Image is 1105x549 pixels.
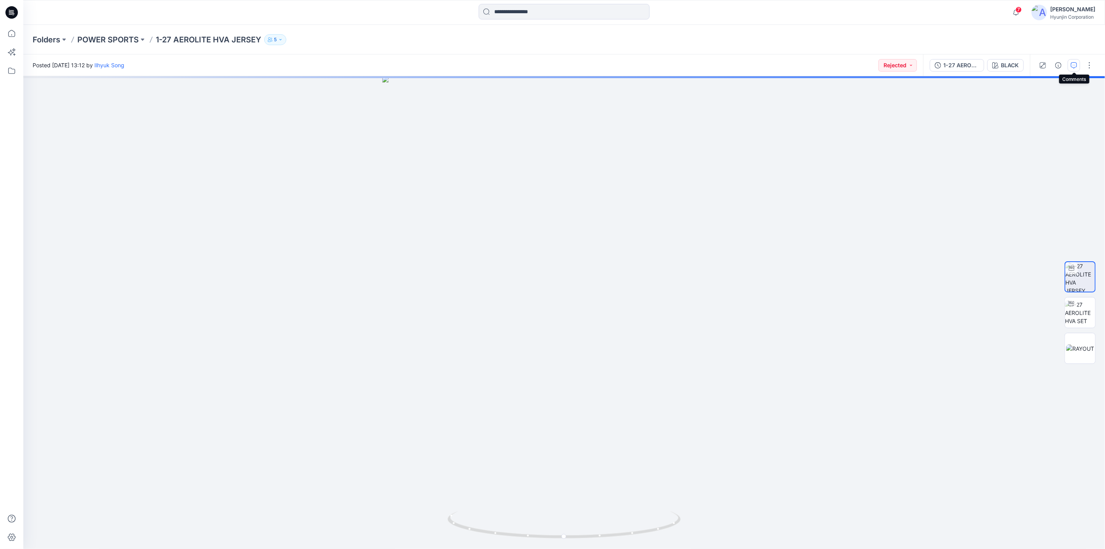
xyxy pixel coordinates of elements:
button: Details [1052,59,1065,72]
img: 1-27 AEROLITE HVA SET [1065,301,1095,325]
p: 1-27 AEROLITE HVA JERSEY [156,34,261,45]
div: BLACK [1001,61,1019,70]
p: 5 [274,35,277,44]
span: 7 [1016,7,1022,13]
img: RAYOUT [1066,344,1094,353]
button: 1-27 AEROLITE HVA JERSEY [930,59,984,72]
span: Posted [DATE] 13:12 by [33,61,124,69]
div: [PERSON_NAME] [1050,5,1095,14]
div: 1-27 AEROLITE HVA JERSEY [943,61,979,70]
button: BLACK [987,59,1024,72]
button: 5 [264,34,286,45]
a: POWER SPORTS [77,34,139,45]
div: Hyunjin Corporation [1050,14,1095,20]
img: avatar [1032,5,1047,20]
a: Folders [33,34,60,45]
a: Ilhyuk Song [94,62,124,68]
img: 1-27 AEROLITE HVA JERSEY [1065,262,1095,292]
